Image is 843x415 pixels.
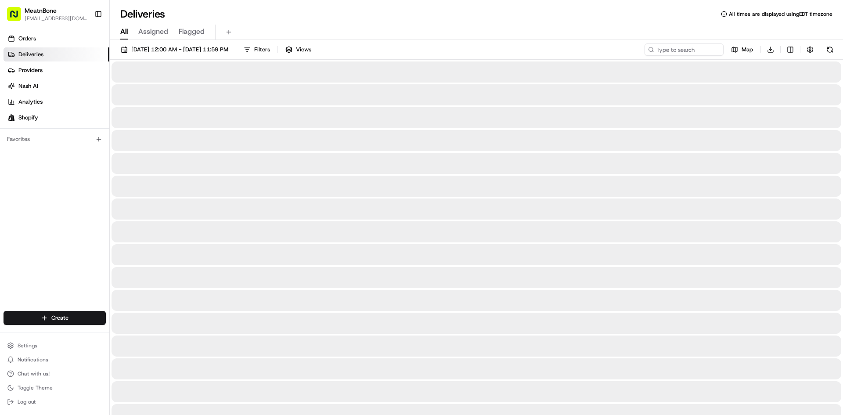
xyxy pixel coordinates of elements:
[18,398,36,405] span: Log out
[645,43,724,56] input: Type to search
[18,370,50,377] span: Chat with us!
[18,342,37,349] span: Settings
[18,66,43,74] span: Providers
[18,51,43,58] span: Deliveries
[179,26,205,37] span: Flagged
[4,382,106,394] button: Toggle Theme
[117,43,232,56] button: [DATE] 12:00 AM - [DATE] 11:59 PM
[4,396,106,408] button: Log out
[18,98,43,106] span: Analytics
[138,26,168,37] span: Assigned
[4,111,109,125] a: Shopify
[4,339,106,352] button: Settings
[4,79,109,93] a: Nash AI
[8,114,15,121] img: Shopify logo
[4,311,106,325] button: Create
[4,47,109,61] a: Deliveries
[727,43,757,56] button: Map
[4,132,106,146] div: Favorites
[824,43,836,56] button: Refresh
[4,368,106,380] button: Chat with us!
[18,356,48,363] span: Notifications
[296,46,311,54] span: Views
[25,15,87,22] button: [EMAIL_ADDRESS][DOMAIN_NAME]
[4,4,91,25] button: MeatnBone[EMAIL_ADDRESS][DOMAIN_NAME]
[18,114,38,122] span: Shopify
[729,11,832,18] span: All times are displayed using EDT timezone
[281,43,315,56] button: Views
[120,26,128,37] span: All
[254,46,270,54] span: Filters
[4,32,109,46] a: Orders
[18,384,53,391] span: Toggle Theme
[51,314,68,322] span: Create
[131,46,228,54] span: [DATE] 12:00 AM - [DATE] 11:59 PM
[25,6,57,15] button: MeatnBone
[240,43,274,56] button: Filters
[18,82,38,90] span: Nash AI
[742,46,753,54] span: Map
[4,354,106,366] button: Notifications
[18,35,36,43] span: Orders
[120,7,165,21] h1: Deliveries
[4,63,109,77] a: Providers
[4,95,109,109] a: Analytics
